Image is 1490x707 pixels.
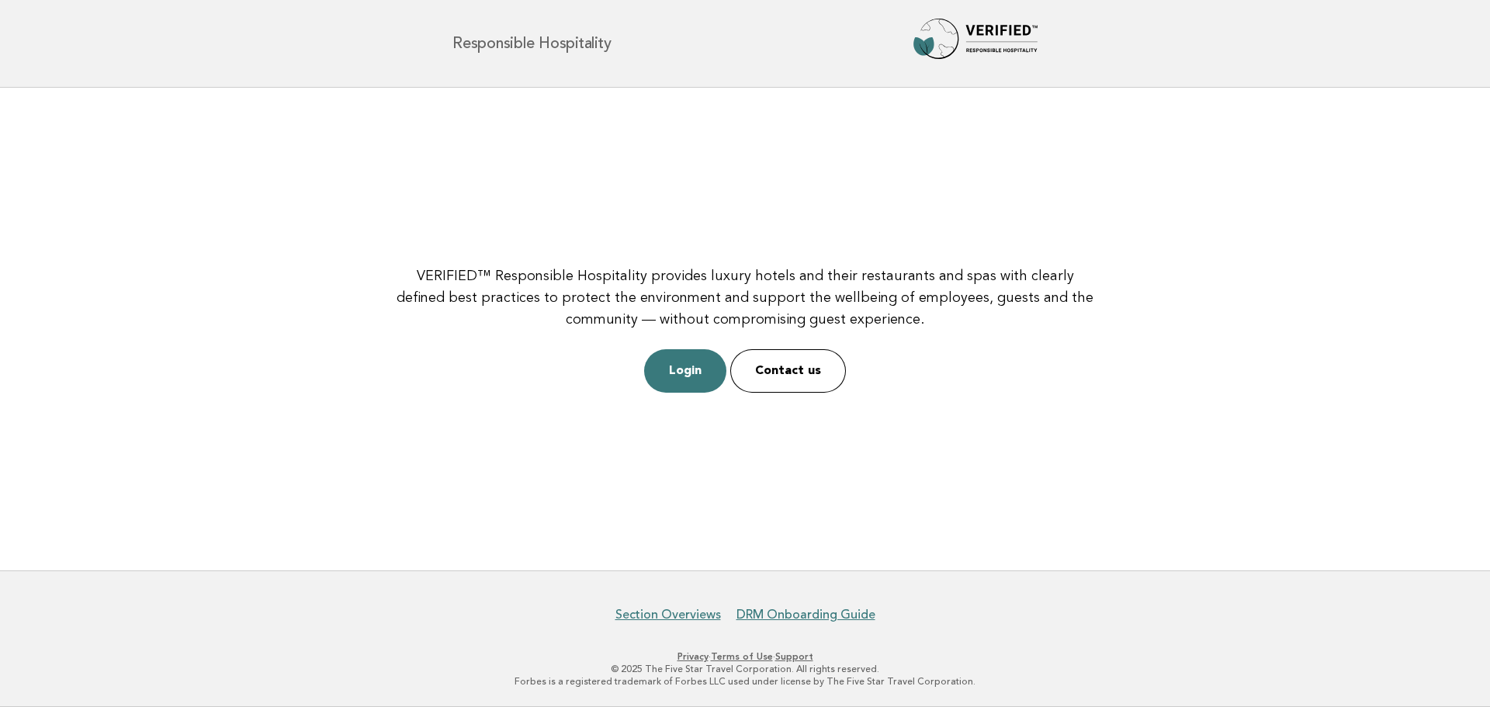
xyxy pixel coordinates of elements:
p: VERIFIED™ Responsible Hospitality provides luxury hotels and their restaurants and spas with clea... [391,265,1099,331]
a: Privacy [677,651,709,662]
a: Login [644,349,726,393]
a: Section Overviews [615,607,721,622]
p: Forbes is a registered trademark of Forbes LLC used under license by The Five Star Travel Corpora... [270,675,1220,688]
a: Terms of Use [711,651,773,662]
h1: Responsible Hospitality [452,36,611,51]
a: Support [775,651,813,662]
p: · · [270,650,1220,663]
a: DRM Onboarding Guide [736,607,875,622]
a: Contact us [730,349,846,393]
img: Forbes Travel Guide [913,19,1038,68]
p: © 2025 The Five Star Travel Corporation. All rights reserved. [270,663,1220,675]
